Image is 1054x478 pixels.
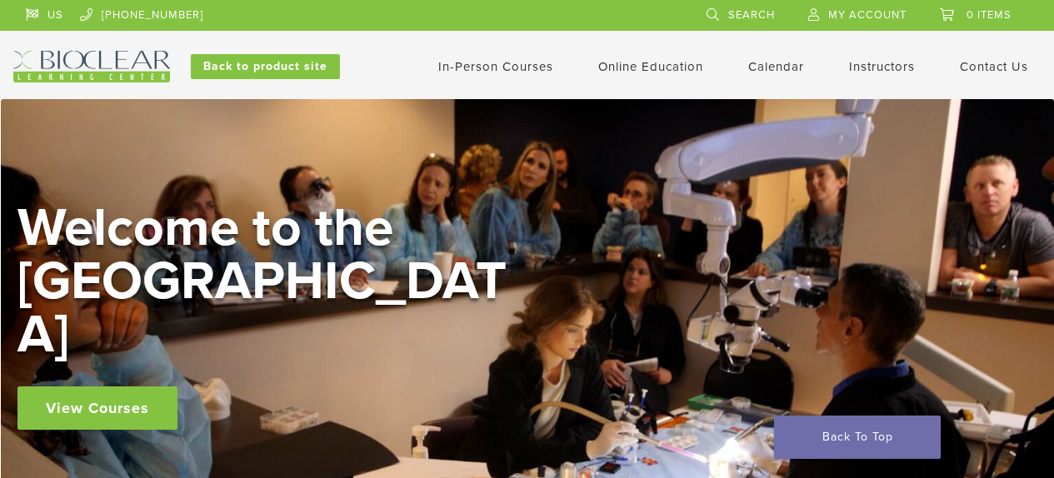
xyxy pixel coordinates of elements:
h2: Welcome to the [GEOGRAPHIC_DATA] [17,202,517,361]
a: Back To Top [774,416,941,459]
a: Calendar [748,59,804,74]
a: Instructors [849,59,915,74]
a: Back to product site [191,54,340,79]
span: My Account [828,8,907,22]
a: View Courses [17,386,177,430]
a: Contact Us [960,59,1028,74]
span: Search [728,8,775,22]
a: Online Education [598,59,703,74]
img: Bioclear [13,51,170,82]
a: In-Person Courses [438,59,553,74]
span: 0 items [967,8,1012,22]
